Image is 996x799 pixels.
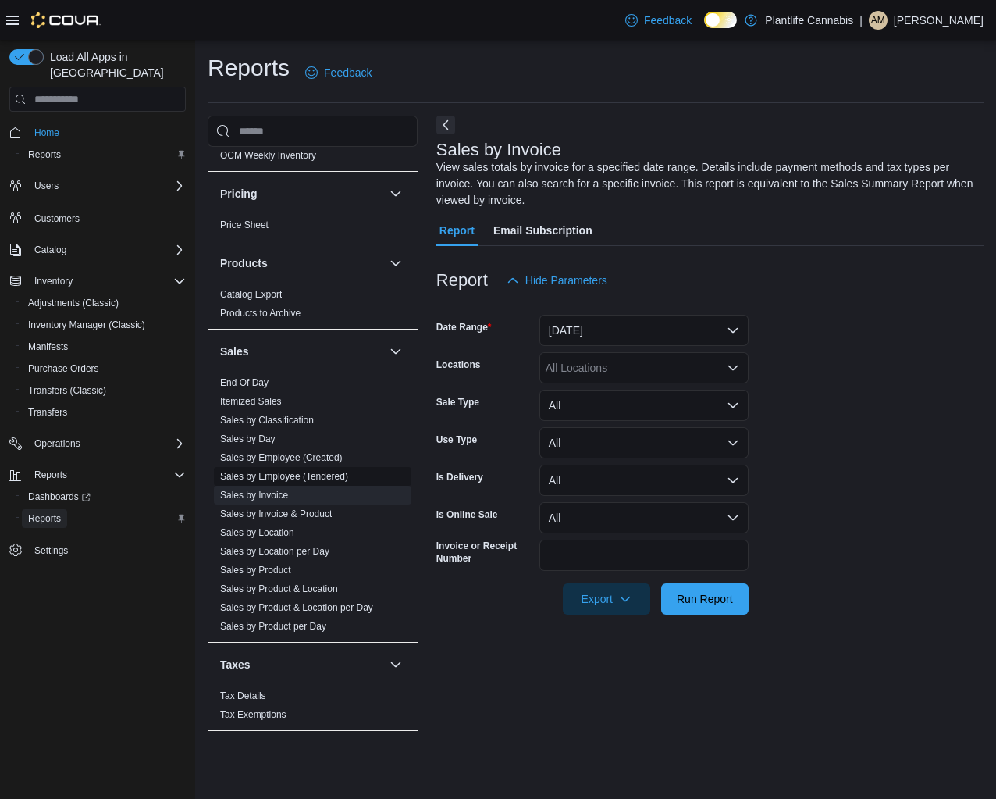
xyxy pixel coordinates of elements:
[22,359,186,378] span: Purchase Orders
[28,272,186,291] span: Inventory
[436,508,498,521] label: Is Online Sale
[220,470,348,483] span: Sales by Employee (Tendered)
[208,146,418,171] div: OCM
[220,527,294,538] a: Sales by Location
[3,239,192,261] button: Catalog
[661,583,749,615] button: Run Report
[3,175,192,197] button: Users
[220,344,383,359] button: Sales
[894,11,984,30] p: [PERSON_NAME]
[28,272,79,291] button: Inventory
[28,177,65,195] button: Users
[539,427,749,458] button: All
[220,709,286,720] a: Tax Exemptions
[28,341,68,353] span: Manifests
[208,687,418,730] div: Taxes
[34,212,80,225] span: Customers
[220,526,294,539] span: Sales by Location
[220,219,269,231] span: Price Sheet
[22,403,186,422] span: Transfers
[220,657,383,672] button: Taxes
[22,403,73,422] a: Transfers
[859,11,863,30] p: |
[208,52,290,84] h1: Reports
[16,508,192,530] button: Reports
[44,49,186,80] span: Load All Apps in [GEOGRAPHIC_DATA]
[869,11,888,30] div: Aramus McConnell
[525,273,607,288] span: Hide Parameters
[220,657,251,672] h3: Taxes
[386,342,405,361] button: Sales
[28,208,186,227] span: Customers
[208,216,418,241] div: Pricing
[28,465,186,484] span: Reports
[220,414,314,426] span: Sales by Classification
[22,337,186,356] span: Manifests
[436,271,488,290] h3: Report
[220,545,329,558] span: Sales by Location per Day
[220,395,282,408] span: Itemized Sales
[3,206,192,229] button: Customers
[3,539,192,562] button: Settings
[22,294,125,312] a: Adjustments (Classic)
[16,292,192,314] button: Adjustments (Classic)
[220,344,249,359] h3: Sales
[220,186,257,202] h3: Pricing
[220,690,266,702] span: Tax Details
[436,471,483,483] label: Is Delivery
[220,564,291,576] span: Sales by Product
[28,123,186,142] span: Home
[220,565,291,576] a: Sales by Product
[386,655,405,674] button: Taxes
[3,464,192,486] button: Reports
[220,602,373,613] a: Sales by Product & Location per Day
[28,319,145,331] span: Inventory Manager (Classic)
[436,116,455,134] button: Next
[34,127,59,139] span: Home
[871,11,885,30] span: AM
[9,115,186,602] nav: Complex example
[28,362,99,375] span: Purchase Orders
[28,490,91,503] span: Dashboards
[28,540,186,560] span: Settings
[436,433,477,446] label: Use Type
[28,177,186,195] span: Users
[220,583,338,595] span: Sales by Product & Location
[22,294,186,312] span: Adjustments (Classic)
[220,583,338,594] a: Sales by Product & Location
[539,465,749,496] button: All
[220,219,269,230] a: Price Sheet
[3,270,192,292] button: Inventory
[572,583,641,615] span: Export
[220,289,282,300] a: Catalog Export
[22,381,112,400] a: Transfers (Classic)
[16,358,192,380] button: Purchase Orders
[220,508,332,520] span: Sales by Invoice & Product
[220,377,269,388] a: End Of Day
[16,486,192,508] a: Dashboards
[28,512,61,525] span: Reports
[220,308,301,319] a: Products to Archive
[22,509,186,528] span: Reports
[386,254,405,273] button: Products
[28,241,73,259] button: Catalog
[500,265,614,296] button: Hide Parameters
[31,12,101,28] img: Cova
[436,358,481,371] label: Locations
[436,159,976,209] div: View sales totals by invoice for a specified date range. Details include payment methods and tax ...
[220,490,288,501] a: Sales by Invoice
[16,336,192,358] button: Manifests
[28,123,66,142] a: Home
[28,297,119,309] span: Adjustments (Classic)
[16,314,192,336] button: Inventory Manager (Classic)
[436,141,561,159] h3: Sales by Invoice
[220,376,269,389] span: End Of Day
[34,275,73,287] span: Inventory
[220,621,326,632] a: Sales by Product per Day
[28,241,186,259] span: Catalog
[436,321,492,334] label: Date Range
[220,708,286,721] span: Tax Exemptions
[208,285,418,329] div: Products
[208,373,418,642] div: Sales
[220,150,316,161] a: OCM Weekly Inventory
